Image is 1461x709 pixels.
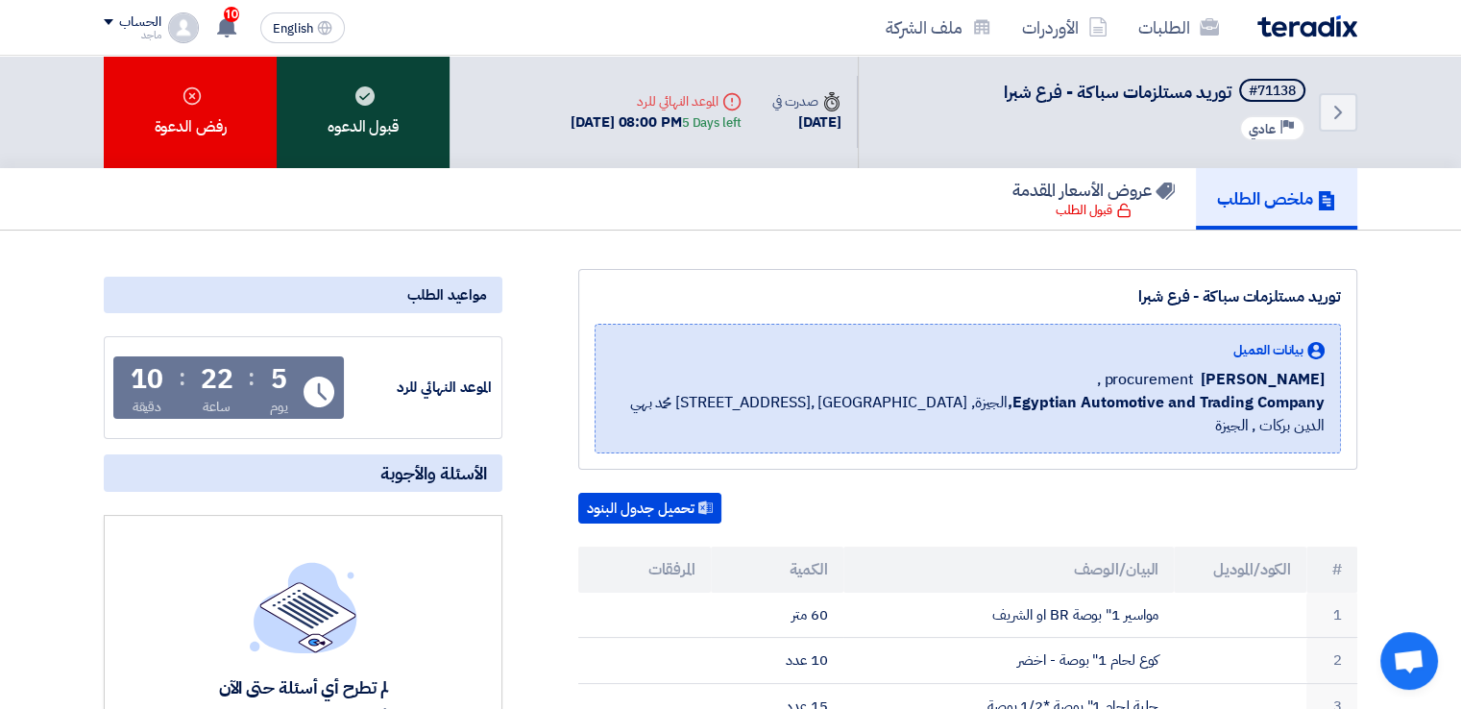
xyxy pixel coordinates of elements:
th: الكود/الموديل [1174,547,1306,593]
div: الموعد النهائي للرد [571,91,741,111]
td: كوع لحام 1" بوصة - اخضر [843,638,1175,684]
div: [DATE] 08:00 PM [571,111,741,134]
a: الطلبات [1123,5,1234,50]
button: English [260,12,345,43]
img: Teradix logo [1257,15,1357,37]
h5: ملخص الطلب [1217,187,1336,209]
span: بيانات العميل [1233,340,1303,360]
div: [DATE] [772,111,841,134]
td: 1 [1306,593,1357,638]
div: دقيقة [133,397,162,417]
span: English [273,22,313,36]
td: مواسير 1" بوصة BR او الشريف [843,593,1175,638]
button: تحميل جدول البنود [578,493,721,524]
th: الكمية [711,547,843,593]
div: قبول الدعوه [277,56,450,168]
div: : [179,360,185,395]
div: الحساب [119,14,160,31]
div: يوم [270,397,288,417]
span: 10 [224,7,239,22]
div: ماجد [104,30,160,40]
th: البيان/الوصف [843,547,1175,593]
div: توريد مستلزمات سباكة - فرع شبرا [595,285,1341,308]
td: 10 عدد [711,638,843,684]
h5: توريد مستلزمات سباكة - فرع شبرا [1004,79,1309,106]
span: عادي [1249,120,1276,138]
div: قبول الطلب [1056,201,1132,220]
td: 2 [1306,638,1357,684]
div: #71138 [1249,85,1296,98]
img: profile_test.png [168,12,199,43]
th: المرفقات [578,547,711,593]
div: لم تطرح أي أسئلة حتى الآن [140,676,467,698]
div: صدرت في [772,91,841,111]
span: [PERSON_NAME] [1201,368,1325,391]
a: ملخص الطلب [1196,168,1357,230]
a: الأوردرات [1007,5,1123,50]
a: Open chat [1380,632,1438,690]
th: # [1306,547,1357,593]
span: procurement , [1097,368,1194,391]
div: 22 [201,366,233,393]
div: 5 [271,366,287,393]
b: Egyptian Automotive and Trading Company, [1008,391,1325,414]
span: الأسئلة والأجوبة [380,462,487,484]
a: عروض الأسعار المقدمة قبول الطلب [991,168,1196,230]
div: رفض الدعوة [104,56,277,168]
div: : [248,360,255,395]
a: ملف الشركة [870,5,1007,50]
div: مواعيد الطلب [104,277,502,313]
div: 5 Days left [682,113,742,133]
h5: عروض الأسعار المقدمة [1012,179,1175,201]
div: الموعد النهائي للرد [348,377,492,399]
td: 60 متر [711,593,843,638]
div: 10 [131,366,163,393]
img: empty_state_list.svg [250,562,357,652]
span: الجيزة, [GEOGRAPHIC_DATA] ,[STREET_ADDRESS] محمد بهي الدين بركات , الجيزة [611,391,1325,437]
div: ساعة [203,397,231,417]
span: توريد مستلزمات سباكة - فرع شبرا [1004,79,1231,105]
